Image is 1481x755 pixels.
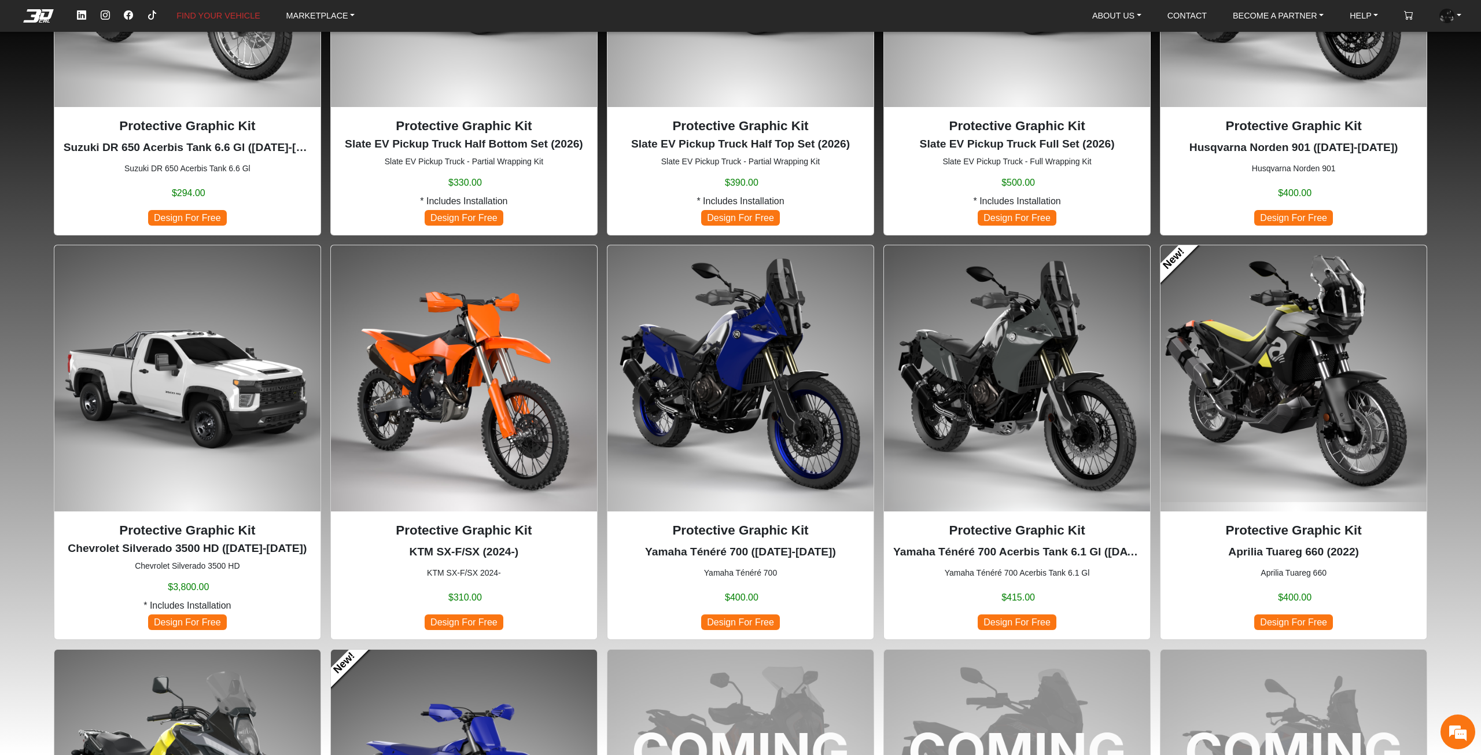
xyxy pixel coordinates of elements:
[1161,245,1427,511] img: Tuareg 660null2022
[64,139,311,156] p: Suzuki DR 650 Acerbis Tank 6.6 Gl (1996-2024)
[1001,176,1035,190] span: $500.00
[340,116,588,136] p: Protective Graphic Kit
[617,544,864,561] p: Yamaha Ténéré 700 (2019-2024)
[893,567,1141,579] small: Yamaha Ténéré 700 Acerbis Tank 6.1 Gl
[884,245,1150,511] img: Ténéré 700 Acerbis Tank 6.1 Gl2019-2024
[54,245,321,640] div: Chevrolet Silverado 3500 HD
[340,136,588,153] p: Slate EV Pickup Truck Half Bottom Set (2026)
[1088,6,1146,26] a: ABOUT US
[1170,544,1417,561] p: Aprilia Tuareg 660 (2022)
[64,521,311,540] p: Protective Graphic Kit
[893,544,1141,561] p: Yamaha Ténéré 700 Acerbis Tank 6.1 Gl (2019-2024)
[340,567,588,579] small: KTM SX-F/SX 2024-
[6,362,78,370] span: Conversation
[448,176,482,190] span: $330.00
[1345,6,1383,26] a: HELP
[617,567,864,579] small: Yamaha Ténéré 700
[1278,186,1311,200] span: $400.00
[420,194,507,208] span: * Includes Installation
[448,591,482,605] span: $310.00
[143,599,231,613] span: * Includes Installation
[64,116,311,136] p: Protective Graphic Kit
[1160,245,1427,640] div: Aprilia Tuareg 660
[617,136,864,153] p: Slate EV Pickup Truck Half Top Set (2026)
[697,194,784,208] span: * Includes Installation
[330,245,598,640] div: KTM SX-F/SX 2024-
[331,245,597,511] img: SX-F/SXnull2024-
[725,176,758,190] span: $390.00
[425,210,503,226] span: Design For Free
[340,156,588,168] small: Slate EV Pickup Truck - Partial Wrapping Kit
[1170,116,1417,136] p: Protective Graphic Kit
[340,544,588,561] p: KTM SX-F/SX (2024-)
[893,156,1141,168] small: Slate EV Pickup Truck - Full Wrapping Kit
[1254,210,1333,226] span: Design For Free
[321,640,368,687] a: New!
[64,560,311,572] small: Chevrolet Silverado 3500 HD
[1278,591,1311,605] span: $400.00
[425,614,503,630] span: Design For Free
[1170,139,1417,156] p: Husqvarna Norden 901 (2021-2024)
[340,521,588,540] p: Protective Graphic Kit
[149,342,220,378] div: Articles
[607,245,874,640] div: Yamaha Ténéré 700
[701,210,780,226] span: Design For Free
[67,136,160,246] span: We're online!
[1151,235,1198,282] a: New!
[1170,163,1417,175] small: Husqvarna Norden 901
[148,210,227,226] span: Design For Free
[54,245,320,511] img: Silverado 3500 HDnull2020-2023
[725,591,758,605] span: $400.00
[1170,521,1417,540] p: Protective Graphic Kit
[893,136,1141,153] p: Slate EV Pickup Truck Full Set (2026)
[1228,6,1328,26] a: BECOME A PARTNER
[1254,614,1333,630] span: Design For Free
[701,614,780,630] span: Design For Free
[893,521,1141,540] p: Protective Graphic Kit
[64,540,311,557] p: Chevrolet Silverado 3500 HD (2020-2023)
[607,245,874,511] img: Ténéré 700null2019-2024
[883,245,1151,640] div: Yamaha Ténéré 700 Acerbis Tank 6.1 Gl
[148,614,227,630] span: Design For Free
[978,210,1056,226] span: Design For Free
[617,116,864,136] p: Protective Graphic Kit
[973,194,1060,208] span: * Includes Installation
[172,6,264,26] a: FIND YOUR VEHICLE
[168,580,209,594] span: $3,800.00
[978,614,1056,630] span: Design For Free
[172,186,205,200] span: $294.00
[13,60,30,77] div: Navigation go back
[78,342,149,378] div: FAQs
[1163,6,1211,26] a: CONTACT
[617,521,864,540] p: Protective Graphic Kit
[6,301,220,342] textarea: Type your message and hit 'Enter'
[1170,567,1417,579] small: Aprilia Tuareg 660
[1001,591,1035,605] span: $415.00
[617,156,864,168] small: Slate EV Pickup Truck - Partial Wrapping Kit
[893,116,1141,136] p: Protective Graphic Kit
[78,61,212,76] div: Chat with us now
[282,6,360,26] a: MARKETPLACE
[64,163,311,175] small: Suzuki DR 650 Acerbis Tank 6.6 Gl
[190,6,218,34] div: Minimize live chat window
